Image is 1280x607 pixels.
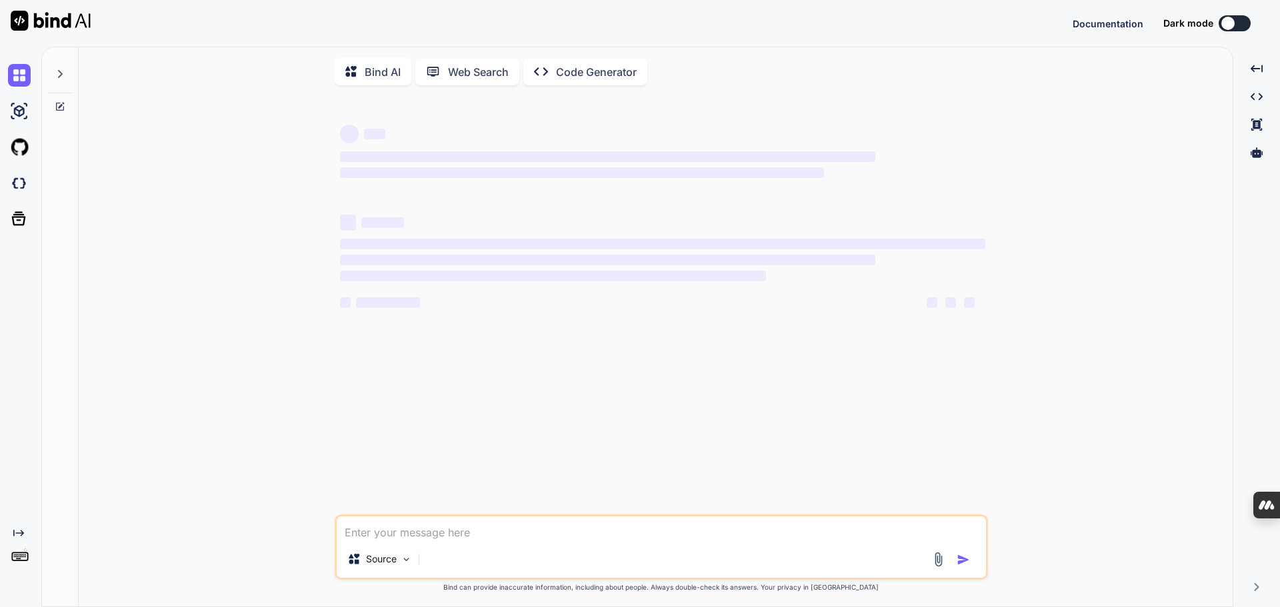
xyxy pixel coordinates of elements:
img: ai-studio [8,100,31,123]
p: Bind AI [365,64,401,80]
img: githubLight [8,136,31,159]
span: ‌ [340,271,766,281]
span: ‌ [340,125,359,143]
span: ‌ [945,297,956,308]
span: ‌ [356,297,420,308]
img: icon [957,553,970,566]
span: ‌ [964,297,975,308]
p: Code Generator [556,64,637,80]
span: ‌ [340,215,356,231]
img: attachment [931,552,946,567]
p: Bind can provide inaccurate information, including about people. Always double-check its answers.... [335,582,988,592]
span: ‌ [364,129,385,139]
span: ‌ [927,297,937,308]
p: Source [366,552,397,566]
img: chat [8,64,31,87]
span: ‌ [340,151,875,162]
img: darkCloudIdeIcon [8,172,31,195]
span: Dark mode [1163,17,1213,30]
span: ‌ [361,217,404,228]
span: ‌ [340,167,824,178]
img: Bind AI [11,11,91,31]
span: ‌ [340,255,875,265]
span: Documentation [1073,18,1143,29]
span: ‌ [340,297,351,308]
button: Documentation [1073,17,1143,31]
p: Web Search [448,64,509,80]
span: ‌ [340,239,985,249]
img: Pick Models [401,554,412,565]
